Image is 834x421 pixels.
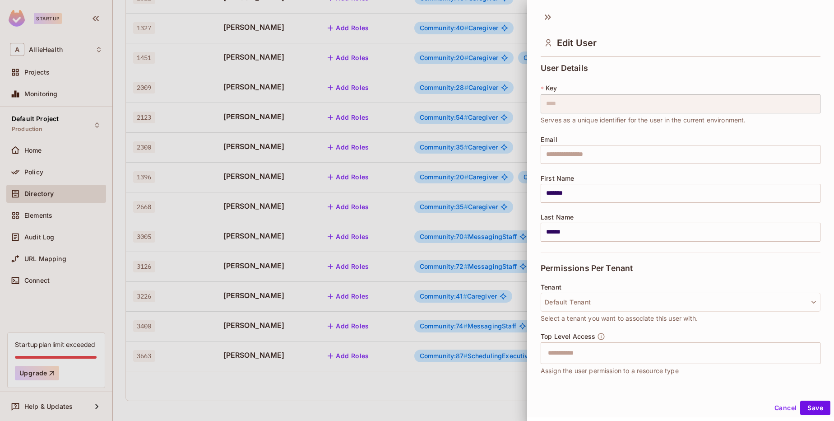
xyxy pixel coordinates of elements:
span: Key [546,84,557,92]
span: Last Name [541,214,574,221]
span: Email [541,136,557,143]
span: User Details [541,64,588,73]
span: Permissions Per Tenant [541,264,633,273]
button: Cancel [771,401,800,415]
span: Top Level Access [541,333,595,340]
button: Save [800,401,830,415]
span: Edit User [557,37,597,48]
button: Open [815,352,817,354]
span: Select a tenant you want to associate this user with. [541,313,698,323]
span: Tenant [541,284,561,291]
span: Assign the user permission to a resource type [541,366,679,376]
span: First Name [541,175,575,182]
span: Serves as a unique identifier for the user in the current environment. [541,115,746,125]
button: Default Tenant [541,293,820,312]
